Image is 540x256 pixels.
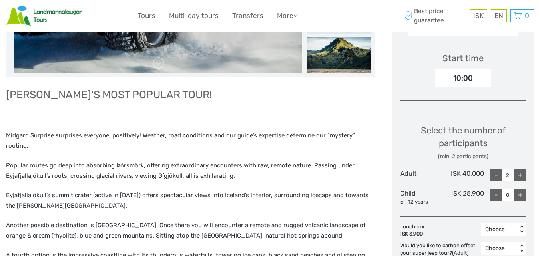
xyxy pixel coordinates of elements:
span: Best price guarantee [402,7,468,24]
div: Choose [485,244,514,252]
p: Another possible destination is [GEOGRAPHIC_DATA]. Once there you will encounter a remote and rug... [6,220,375,241]
a: Tours [138,10,155,22]
div: Start time [442,52,484,64]
p: Eyjafjallajökull’s summit crater (active in [DATE]) offers spectacular views into Iceland’s inter... [6,191,375,211]
div: - [490,169,502,181]
div: ISK 3,900 [400,230,424,238]
div: - [490,189,502,201]
p: We're away right now. Please check back later! [11,14,90,20]
div: ISK 40,000 [442,169,484,181]
div: Select the number of participants [400,124,526,161]
a: More [277,10,298,22]
div: Adult [400,169,442,181]
p: Popular routes go deep into absorbing Þórsmörk, offering extraordinary encounters with raw, remot... [6,161,375,181]
div: 10:00 [435,69,491,87]
img: 32aab69c592846a08ed59a25e4b808e7_slider_thumbnail.jpg [307,37,371,73]
div: ISK 25,900 [442,189,484,206]
img: Scandinavian Travel [6,6,82,26]
a: Transfers [232,10,263,22]
div: + [514,169,526,181]
button: Open LiveChat chat widget [92,12,102,22]
div: Choose [485,226,514,234]
div: (min. 2 participants) [400,153,526,161]
h2: [PERSON_NAME]'S MOST POPULAR TOUR! [6,89,375,101]
div: 5 - 12 years [400,198,442,206]
span: ISK [473,12,484,20]
div: Lunchbox [400,223,428,238]
div: < > [518,225,525,234]
div: Child [400,189,442,206]
div: EN [491,9,507,22]
div: + [514,189,526,201]
span: 0 [524,12,530,20]
div: < > [518,244,525,253]
a: Multi-day tours [169,10,219,22]
p: Midgard Surprise surprises everyone, positively! Weather, road conditions and our guide’s experti... [6,131,375,151]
